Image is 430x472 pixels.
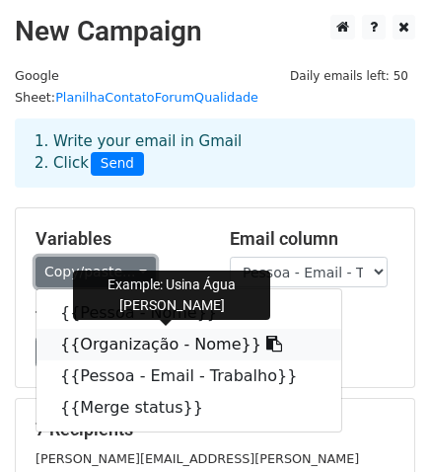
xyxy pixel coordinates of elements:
h5: Email column [230,228,394,250]
div: 1. Write your email in Gmail 2. Click [20,130,410,176]
h2: New Campaign [15,15,415,48]
div: Example: Usina Água [PERSON_NAME] [73,271,270,320]
a: {{Pessoa - Email - Trabalho}} [36,360,341,392]
a: Copy/paste... [36,257,156,287]
span: Daily emails left: 50 [283,65,415,87]
h5: Variables [36,228,200,250]
a: Daily emails left: 50 [283,68,415,83]
small: Google Sheet: [15,68,258,106]
a: {{Organização - Nome}} [36,329,341,360]
a: {{Pessoa - Nome}} [36,297,341,329]
a: PlanilhaContatoForumQualidade [55,90,258,105]
a: {{Merge status}} [36,392,341,424]
iframe: Chat Widget [331,377,430,472]
span: Send [91,152,144,176]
